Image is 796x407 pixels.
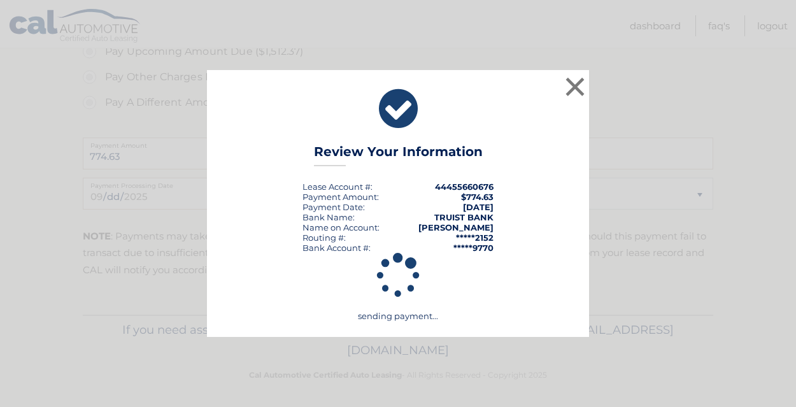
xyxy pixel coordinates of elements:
[463,202,494,212] span: [DATE]
[302,192,379,202] div: Payment Amount:
[302,243,371,253] div: Bank Account #:
[302,212,355,222] div: Bank Name:
[302,202,365,212] div: :
[418,222,494,232] strong: [PERSON_NAME]
[435,182,494,192] strong: 44455660676
[302,182,373,192] div: Lease Account #:
[302,202,363,212] span: Payment Date
[302,222,380,232] div: Name on Account:
[302,232,346,243] div: Routing #:
[223,253,573,322] div: sending payment...
[562,74,588,99] button: ×
[434,212,494,222] strong: TRUIST BANK
[314,144,483,166] h3: Review Your Information
[461,192,494,202] span: $774.63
